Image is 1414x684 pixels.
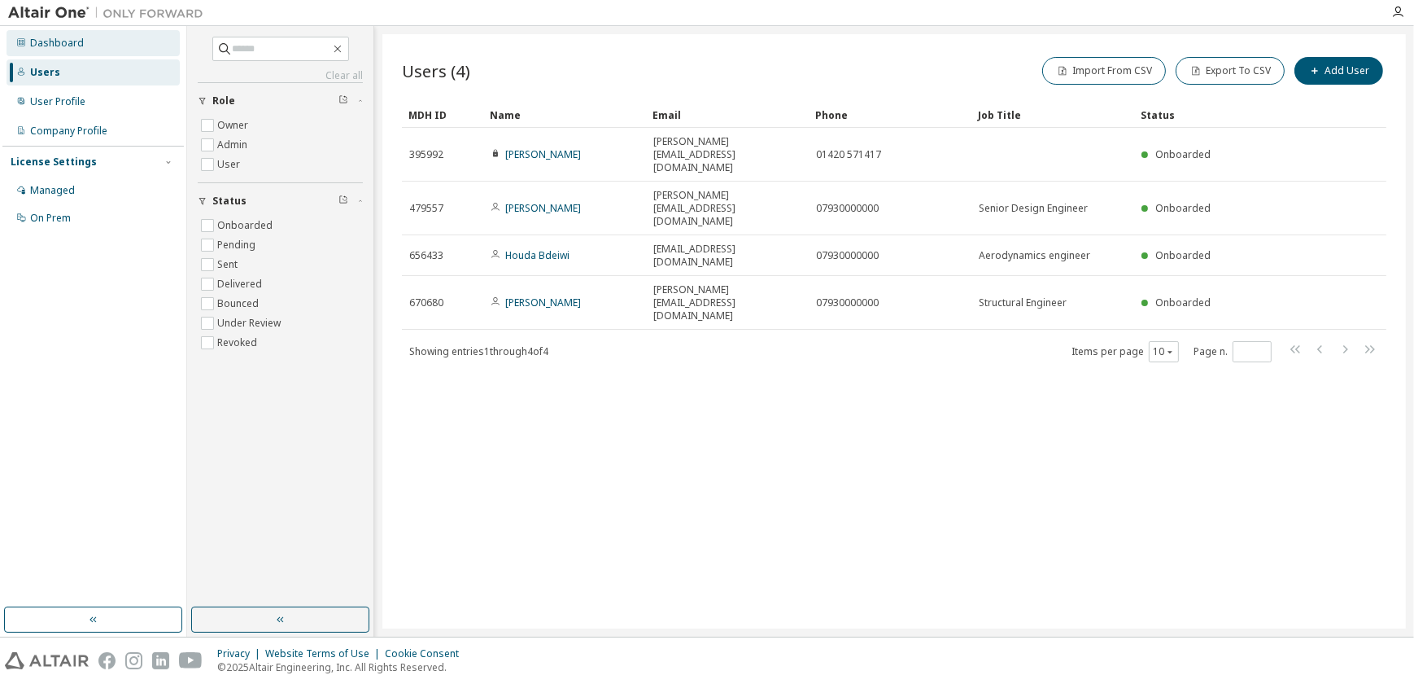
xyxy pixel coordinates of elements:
[217,274,265,294] label: Delivered
[8,5,212,21] img: Altair One
[212,94,235,107] span: Role
[409,148,443,161] span: 395992
[409,296,443,309] span: 670680
[30,184,75,197] div: Managed
[653,243,801,269] span: [EMAIL_ADDRESS][DOMAIN_NAME]
[217,155,243,174] label: User
[1153,345,1175,358] button: 10
[217,216,276,235] label: Onboarded
[816,249,879,262] span: 07930000000
[409,249,443,262] span: 656433
[1155,296,1211,309] span: Onboarded
[98,652,116,669] img: facebook.svg
[1194,341,1272,362] span: Page n.
[217,647,265,660] div: Privacy
[408,102,477,128] div: MDH ID
[385,647,469,660] div: Cookie Consent
[1042,57,1166,85] button: Import From CSV
[5,652,89,669] img: altair_logo.svg
[212,195,247,208] span: Status
[179,652,203,669] img: youtube.svg
[30,125,107,138] div: Company Profile
[198,69,363,82] a: Clear all
[338,94,348,107] span: Clear filter
[505,296,581,309] a: [PERSON_NAME]
[1155,248,1211,262] span: Onboarded
[265,647,385,660] div: Website Terms of Use
[979,296,1067,309] span: Structural Engineer
[505,147,581,161] a: [PERSON_NAME]
[978,102,1128,128] div: Job Title
[653,189,801,228] span: [PERSON_NAME][EMAIL_ADDRESS][DOMAIN_NAME]
[490,102,639,128] div: Name
[1071,341,1179,362] span: Items per page
[1155,147,1211,161] span: Onboarded
[125,652,142,669] img: instagram.svg
[217,333,260,353] label: Revoked
[217,235,259,255] label: Pending
[30,66,60,79] div: Users
[217,135,251,155] label: Admin
[198,83,363,119] button: Role
[217,660,469,674] p: © 2025 Altair Engineering, Inc. All Rights Reserved.
[11,156,97,169] div: License Settings
[217,255,241,274] label: Sent
[505,248,570,262] a: Houda Bdeiwi
[30,37,84,50] div: Dashboard
[198,183,363,219] button: Status
[1176,57,1285,85] button: Export To CSV
[152,652,169,669] img: linkedin.svg
[1155,201,1211,215] span: Onboarded
[30,95,85,108] div: User Profile
[816,148,881,161] span: 01420 571417
[505,201,581,215] a: [PERSON_NAME]
[653,135,801,174] span: [PERSON_NAME][EMAIL_ADDRESS][DOMAIN_NAME]
[217,116,251,135] label: Owner
[1294,57,1383,85] button: Add User
[402,59,470,82] span: Users (4)
[979,202,1088,215] span: Senior Design Engineer
[815,102,965,128] div: Phone
[338,195,348,208] span: Clear filter
[1141,102,1302,128] div: Status
[217,294,262,313] label: Bounced
[217,313,284,333] label: Under Review
[816,202,879,215] span: 07930000000
[652,102,802,128] div: Email
[30,212,71,225] div: On Prem
[409,344,548,358] span: Showing entries 1 through 4 of 4
[979,249,1090,262] span: Aerodynamics engineer
[409,202,443,215] span: 479557
[653,283,801,322] span: [PERSON_NAME][EMAIL_ADDRESS][DOMAIN_NAME]
[816,296,879,309] span: 07930000000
